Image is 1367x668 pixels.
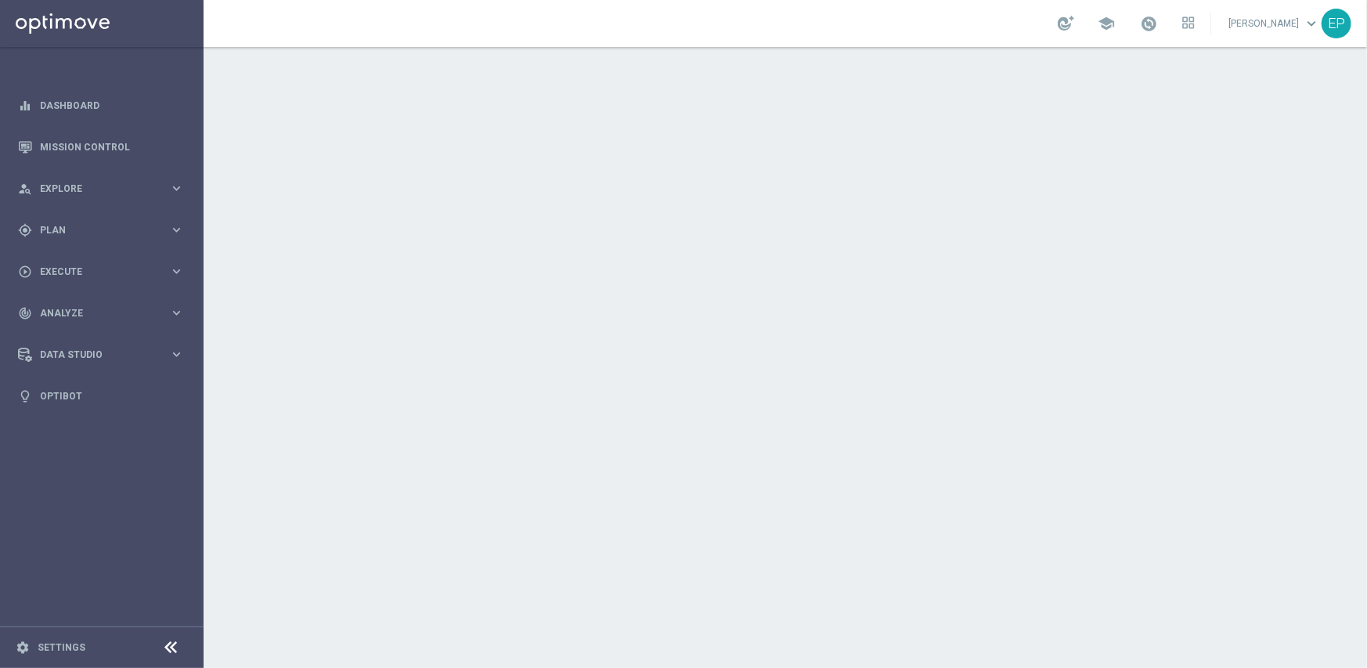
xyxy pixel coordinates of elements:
span: Analyze [40,309,169,318]
i: settings [16,641,30,655]
div: Analyze [18,306,169,320]
i: keyboard_arrow_right [169,181,184,196]
button: play_circle_outline Execute keyboard_arrow_right [17,265,185,278]
a: Optibot [40,375,184,417]
button: lightbulb Optibot [17,390,185,403]
div: Plan [18,223,169,237]
div: Execute [18,265,169,279]
button: track_changes Analyze keyboard_arrow_right [17,307,185,320]
span: keyboard_arrow_down [1303,15,1320,32]
a: Settings [38,643,85,652]
div: Dashboard [18,85,184,126]
div: EP [1322,9,1351,38]
i: track_changes [18,306,32,320]
a: [PERSON_NAME]keyboard_arrow_down [1227,12,1322,35]
div: Optibot [18,375,184,417]
button: Mission Control [17,141,185,153]
span: Plan [40,226,169,235]
i: keyboard_arrow_right [169,347,184,362]
button: equalizer Dashboard [17,99,185,112]
i: keyboard_arrow_right [169,264,184,279]
a: Dashboard [40,85,184,126]
span: school [1098,15,1115,32]
button: person_search Explore keyboard_arrow_right [17,182,185,195]
i: person_search [18,182,32,196]
div: Explore [18,182,169,196]
i: keyboard_arrow_right [169,305,184,320]
button: gps_fixed Plan keyboard_arrow_right [17,224,185,237]
div: Mission Control [18,126,184,168]
i: lightbulb [18,389,32,403]
i: gps_fixed [18,223,32,237]
span: Execute [40,267,169,276]
a: Mission Control [40,126,184,168]
i: play_circle_outline [18,265,32,279]
button: Data Studio keyboard_arrow_right [17,348,185,361]
span: Explore [40,184,169,193]
span: Data Studio [40,350,169,359]
i: equalizer [18,99,32,113]
i: keyboard_arrow_right [169,222,184,237]
div: Data Studio [18,348,169,362]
